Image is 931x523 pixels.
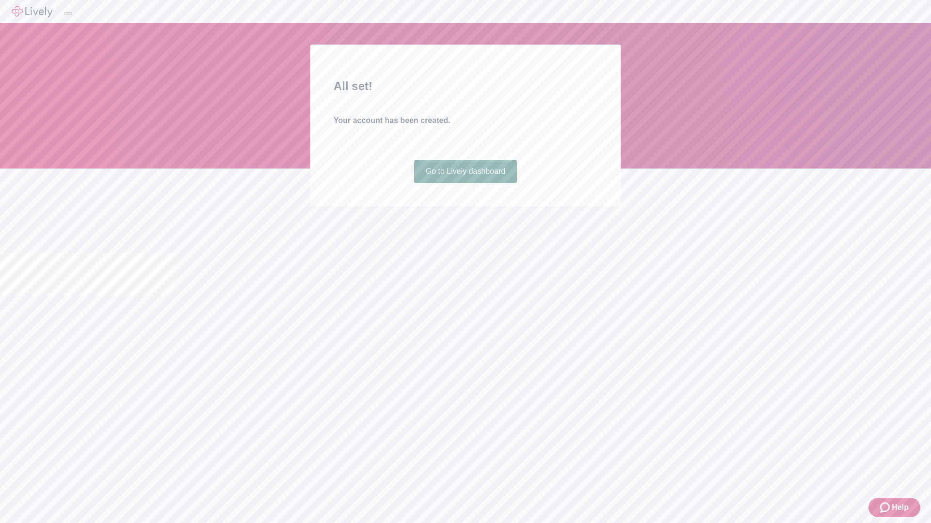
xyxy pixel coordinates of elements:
[868,498,920,517] button: Zendesk support iconHelp
[414,160,517,183] a: Go to Lively dashboard
[880,502,892,513] svg: Zendesk support icon
[334,77,597,95] h2: All set!
[892,502,909,513] span: Help
[334,115,597,126] h4: Your account has been created.
[64,12,72,15] button: Log out
[12,6,52,17] img: Lively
